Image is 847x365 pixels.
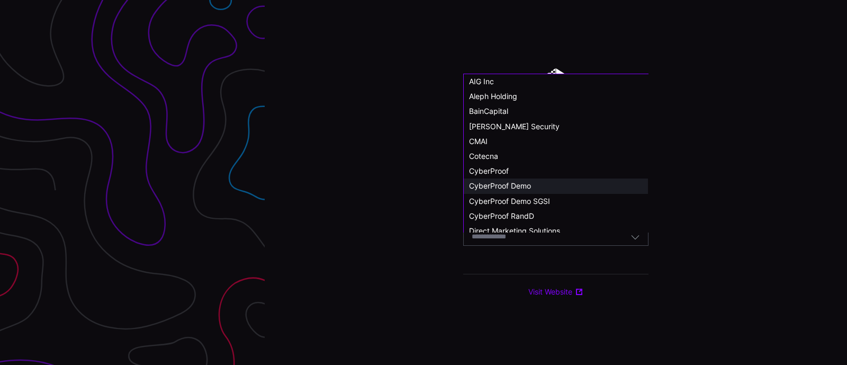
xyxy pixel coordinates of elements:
button: Toggle options menu [630,232,640,242]
span: AIG Inc [469,77,494,86]
span: CyberProof [469,166,509,175]
span: CyberProof Demo SGSI [469,197,550,206]
span: CyberProof Demo [469,181,531,190]
span: Cotecna [469,152,498,161]
a: Visit Website [528,287,583,297]
span: Aleph Holding [469,92,517,101]
span: CMAI [469,137,488,146]
span: Direct Marketing Solutions [469,226,560,235]
span: BainCapital [469,106,508,115]
span: CyberProof RandD [469,211,534,220]
span: [PERSON_NAME] Security [469,122,560,131]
